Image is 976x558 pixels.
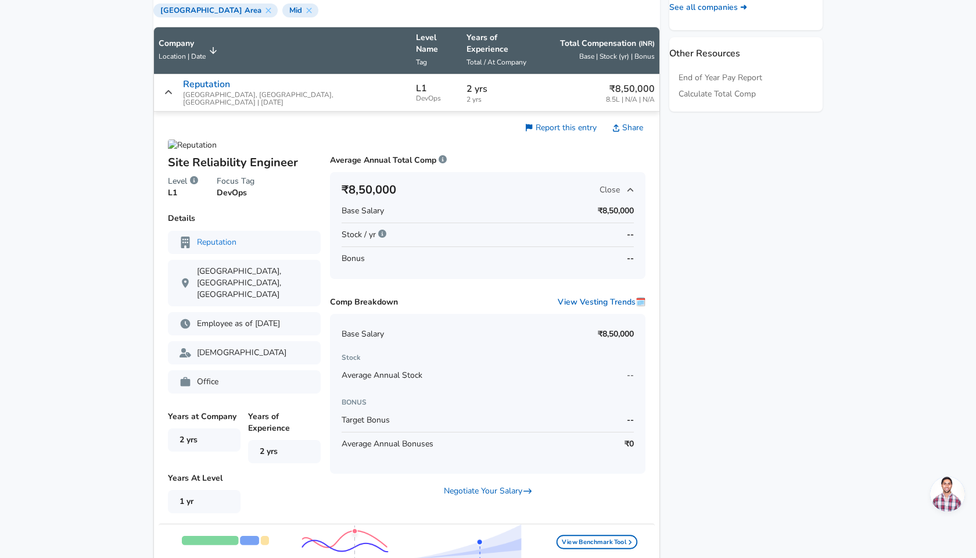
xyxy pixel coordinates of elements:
[168,490,241,513] span: 1 yr
[467,96,536,103] span: 2 yrs
[416,58,427,67] span: Tag
[285,6,307,15] span: Mid
[217,187,254,199] p: DevOps
[183,91,406,106] span: [GEOGRAPHIC_DATA], [GEOGRAPHIC_DATA], [GEOGRAPHIC_DATA] | [DATE]
[282,3,318,17] div: Mid
[168,175,187,188] span: Level
[598,205,634,217] p: ₹8,50,000
[930,477,965,512] div: Open chat
[416,83,427,94] p: L1
[180,434,198,445] span: 2 yrs
[248,440,321,463] span: 2 yrs
[342,352,634,364] h6: Stock
[558,296,645,308] button: View Vesting Trends🗓️
[627,229,634,241] p: --
[378,229,386,240] span: Represents the averaged annual stock value over the uneven vesting period
[342,181,396,199] h6: ₹8,50,000
[342,253,365,264] span: Bonus
[197,237,236,248] a: Reputation
[638,39,655,49] button: (INR)
[625,438,634,450] p: ₹0
[330,296,398,308] p: Comp Breakdown
[168,213,321,224] p: Details
[180,347,309,359] p: [DEMOGRAPHIC_DATA]
[159,38,206,49] p: Company
[342,328,384,340] span: Base Salary
[467,82,536,96] p: 2 yrs
[560,38,655,49] p: Total Compensation
[342,205,384,217] span: Base Salary
[180,318,309,330] p: Employee as of [DATE]
[606,82,655,96] p: ₹8,50,000
[183,79,230,90] p: Reputation
[182,536,269,545] img: Salary distribution by compensation components
[579,52,655,61] span: Base | Stock (yr) | Bonus
[669,37,823,60] p: Other Resources
[168,139,217,151] img: Reputation
[153,3,278,17] div: [GEOGRAPHIC_DATA] Area
[606,96,655,103] span: 8.5L | N/A | N/A
[159,38,221,63] span: CompanyLocation | Date
[536,122,597,133] span: Report this entry
[342,364,634,387] div: --
[545,38,655,63] span: Total Compensation (INR) Base | Stock (yr) | Bonus
[562,536,632,548] span: View Benchmark Tool
[180,266,309,301] p: [GEOGRAPHIC_DATA], [GEOGRAPHIC_DATA], [GEOGRAPHIC_DATA]
[168,411,241,452] p: Years at Company
[444,485,532,497] a: Negotiate Your Salary
[168,187,198,199] p: L1
[467,58,526,67] span: Total / At Company
[342,370,422,381] span: Average Annual Stock
[342,229,386,241] span: Stock / yr
[342,396,634,409] h6: BONUS
[156,6,266,15] span: [GEOGRAPHIC_DATA] Area
[598,328,634,340] p: ₹8,50,000
[217,175,254,188] h6: Focus Tag
[679,72,762,84] a: End of Year Pay Report
[627,253,634,264] p: --
[190,175,198,188] span: Levels are a company's method of standardizing employee's scope of assumed ability, responsibilit...
[622,122,643,134] span: Share
[627,414,634,426] p: --
[416,95,457,102] span: DevOps
[168,154,321,171] p: Site Reliability Engineer
[330,155,447,166] p: Average Annual Total Comp
[467,32,536,55] p: Years of Experience
[669,2,747,13] a: See all companies ➜
[342,438,433,450] span: Average Annual Bonuses
[679,88,756,100] a: Calculate Total Comp
[180,376,309,388] p: Office
[248,411,321,463] p: Years of Experience
[600,184,634,196] span: Close
[416,32,457,55] p: Level Name
[439,155,447,166] span: We calculate your average annual total compensation by adding your base salary to the average of ...
[342,414,390,426] span: Target Bonus
[168,473,241,513] p: Years At Level
[557,535,637,549] button: View Benchmark Tool
[159,52,206,61] span: Location | Date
